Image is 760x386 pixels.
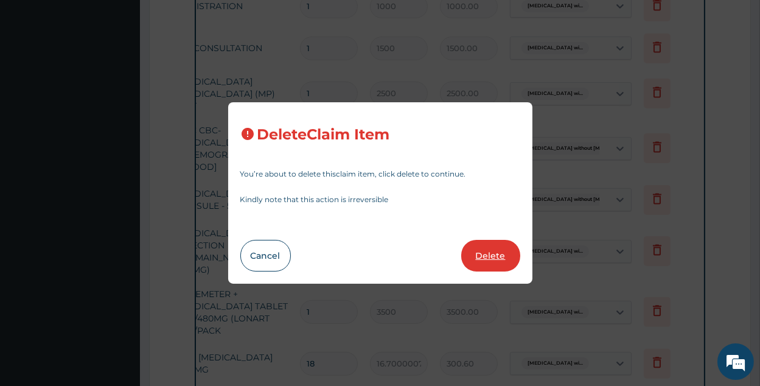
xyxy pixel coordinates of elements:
[461,240,520,272] button: Delete
[63,68,204,84] div: Chat with us now
[240,196,520,203] p: Kindly note that this action is irreversible
[23,61,49,91] img: d_794563401_company_1708531726252_794563401
[257,127,390,143] h3: Delete Claim Item
[6,257,232,300] textarea: Type your message and hit 'Enter'
[240,240,291,272] button: Cancel
[71,116,168,239] span: We're online!
[200,6,229,35] div: Minimize live chat window
[240,170,520,178] p: You’re about to delete this claim item , click delete to continue.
